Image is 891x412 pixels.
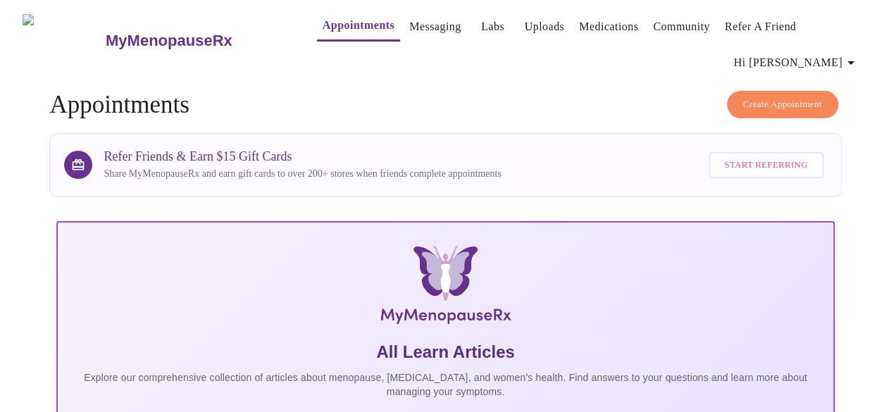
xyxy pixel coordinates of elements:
[104,167,501,181] p: Share MyMenopauseRx and earn gift cards to over 200+ stores when friends complete appointments
[481,17,504,37] a: Labs
[104,149,501,164] h3: Refer Friends & Earn $15 Gift Cards
[727,91,838,118] button: Create Appointment
[471,13,516,41] button: Labs
[106,32,232,50] h3: MyMenopauseRx
[186,245,704,330] img: MyMenopauseRx Logo
[705,145,826,185] a: Start Referring
[23,14,104,67] img: MyMenopauseRx Logo
[743,96,822,113] span: Create Appointment
[647,13,716,41] button: Community
[49,91,841,119] h4: Appointments
[404,13,466,41] button: Messaging
[653,17,710,37] a: Community
[69,370,821,399] p: Explore our comprehensive collection of articles about menopause, [MEDICAL_DATA], and women's hea...
[409,17,461,37] a: Messaging
[719,13,802,41] button: Refer a Friend
[725,17,797,37] a: Refer a Friend
[519,13,571,41] button: Uploads
[728,49,865,77] button: Hi [PERSON_NAME]
[579,17,638,37] a: Medications
[724,157,807,173] span: Start Referring
[734,53,859,73] span: Hi [PERSON_NAME]
[69,341,821,363] h5: All Learn Articles
[709,152,823,178] button: Start Referring
[525,17,565,37] a: Uploads
[104,16,288,65] a: MyMenopauseRx
[323,15,394,35] a: Appointments
[573,13,644,41] button: Medications
[317,11,400,42] button: Appointments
